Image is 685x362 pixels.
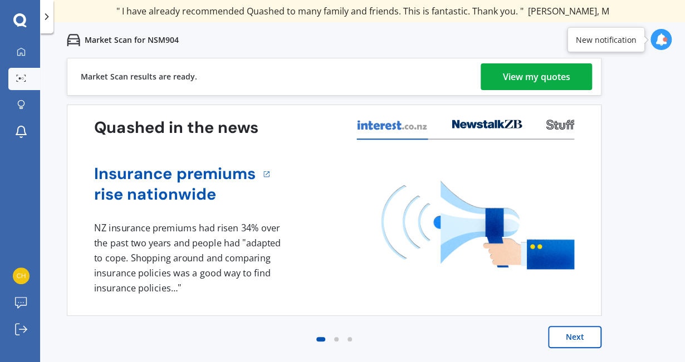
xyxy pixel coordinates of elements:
[503,63,570,90] div: View my quotes
[576,34,637,45] div: New notification
[481,63,592,90] a: View my quotes
[381,181,574,269] img: media image
[67,33,80,47] img: car.f15378c7a67c060ca3f3.svg
[94,163,256,184] a: Insurance premiums
[94,184,256,205] a: rise nationwide
[94,221,285,295] div: NZ insurance premiums had risen 34% over the past two years and people had "adapted to cope. Shop...
[548,326,601,348] button: Next
[81,58,197,95] div: Market Scan results are ready.
[13,267,30,284] img: e9355b288d002d13f122bd78e9fbb18b
[94,117,258,138] h3: Quashed in the news
[85,34,179,46] p: Market Scan for NSM904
